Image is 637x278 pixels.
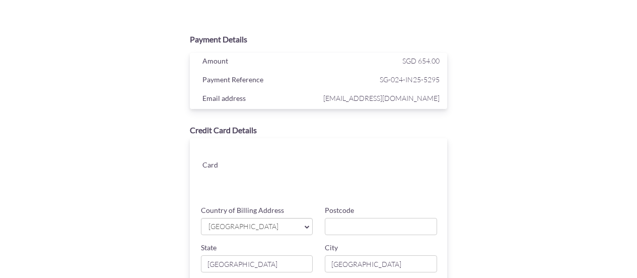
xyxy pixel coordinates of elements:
label: Postcode [325,205,354,215]
iframe: Secure card number input frame [265,148,438,166]
div: Payment Reference [195,73,321,88]
iframe: Secure card expiration date input frame [265,171,351,189]
label: City [325,243,338,253]
a: [GEOGRAPHIC_DATA] [201,218,313,235]
div: Payment Details [190,34,448,45]
span: [GEOGRAPHIC_DATA] [207,221,297,232]
div: Credit Card Details [190,125,448,136]
div: Email address [195,92,321,107]
div: Amount [195,54,321,70]
span: SG-024-IN25-5295 [321,73,440,86]
label: Country of Billing Address [201,205,284,215]
div: Card [195,158,258,174]
span: SGD 654.00 [402,57,440,65]
label: State [201,243,217,253]
span: [EMAIL_ADDRESS][DOMAIN_NAME] [321,92,440,104]
iframe: Secure card security code input frame [352,171,438,189]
